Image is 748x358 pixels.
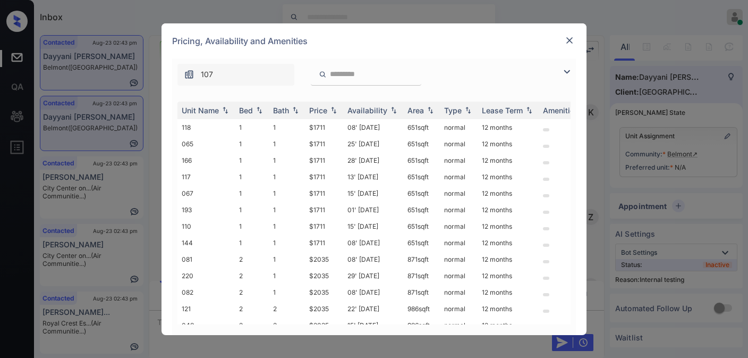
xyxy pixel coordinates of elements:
td: 1 [269,185,305,202]
td: $2035 [305,251,343,268]
td: 1 [235,119,269,136]
td: 12 months [478,136,539,152]
td: $2035 [305,301,343,317]
td: 01' [DATE] [343,202,403,218]
td: 651 sqft [403,119,440,136]
div: Amenities [543,106,579,115]
img: close [564,35,575,46]
td: normal [440,317,478,334]
td: normal [440,301,478,317]
td: 08' [DATE] [343,284,403,301]
div: Price [309,106,327,115]
td: $1711 [305,169,343,185]
td: 1 [235,136,269,152]
td: 08' [DATE] [343,235,403,251]
td: normal [440,218,478,235]
td: 986 sqft [403,301,440,317]
div: Area [407,106,424,115]
td: 651 sqft [403,202,440,218]
td: 1 [269,169,305,185]
td: 1 [235,185,269,202]
td: 12 months [478,251,539,268]
td: 15' [DATE] [343,185,403,202]
img: icon-zuma [184,69,194,80]
td: 1 [269,202,305,218]
img: sorting [388,106,399,114]
td: 1 [269,218,305,235]
td: 12 months [478,284,539,301]
div: Bath [273,106,289,115]
td: 144 [177,235,235,251]
td: 15' [DATE] [343,317,403,334]
td: 2 [235,251,269,268]
td: 986 sqft [403,317,440,334]
td: 1 [235,169,269,185]
td: $1711 [305,218,343,235]
td: 22' [DATE] [343,301,403,317]
td: 1 [235,152,269,169]
td: 2 [235,268,269,284]
td: $2035 [305,317,343,334]
td: 2 [269,301,305,317]
td: 651 sqft [403,235,440,251]
td: 12 months [478,268,539,284]
td: $1711 [305,152,343,169]
td: 121 [177,301,235,317]
div: Unit Name [182,106,219,115]
td: normal [440,251,478,268]
td: $1711 [305,136,343,152]
td: normal [440,169,478,185]
img: sorting [328,106,339,114]
td: normal [440,268,478,284]
td: normal [440,202,478,218]
td: $1711 [305,119,343,136]
td: 12 months [478,317,539,334]
td: 118 [177,119,235,136]
img: sorting [220,106,231,114]
td: normal [440,235,478,251]
td: 193 [177,202,235,218]
td: 28' [DATE] [343,152,403,169]
td: $1711 [305,202,343,218]
td: 871 sqft [403,268,440,284]
td: 1 [235,218,269,235]
td: 651 sqft [403,136,440,152]
td: 12 months [478,218,539,235]
td: 048 [177,317,235,334]
img: sorting [290,106,301,114]
td: 12 months [478,202,539,218]
td: 08' [DATE] [343,119,403,136]
td: 1 [235,202,269,218]
img: sorting [425,106,436,114]
td: 651 sqft [403,152,440,169]
td: 2 [269,317,305,334]
td: 08' [DATE] [343,251,403,268]
img: icon-zuma [319,70,327,79]
td: 25' [DATE] [343,136,403,152]
td: $2035 [305,284,343,301]
td: 1 [235,235,269,251]
td: 12 months [478,169,539,185]
td: 12 months [478,185,539,202]
td: 2 [235,284,269,301]
td: 29' [DATE] [343,268,403,284]
td: 12 months [478,119,539,136]
td: 12 months [478,235,539,251]
div: Type [444,106,462,115]
td: 065 [177,136,235,152]
td: 651 sqft [403,169,440,185]
td: 1 [269,235,305,251]
div: Pricing, Availability and Amenities [161,23,586,59]
td: 2 [235,301,269,317]
td: 220 [177,268,235,284]
td: normal [440,284,478,301]
td: 1 [269,119,305,136]
td: $2035 [305,268,343,284]
td: 12 months [478,152,539,169]
span: 107 [201,69,213,80]
td: 2 [235,317,269,334]
div: Bed [239,106,253,115]
td: 651 sqft [403,185,440,202]
td: $1711 [305,185,343,202]
td: 871 sqft [403,284,440,301]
